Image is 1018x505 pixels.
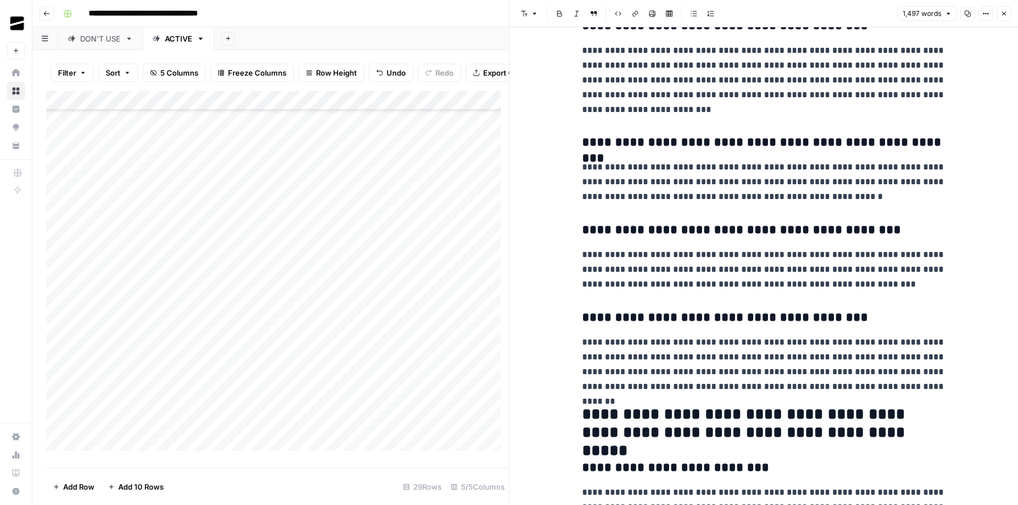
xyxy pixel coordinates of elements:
[143,27,214,50] a: ACTIVE
[98,64,138,82] button: Sort
[7,118,25,136] a: Opportunities
[58,67,76,78] span: Filter
[903,9,941,19] span: 1,497 words
[63,481,94,492] span: Add Row
[143,64,206,82] button: 5 Columns
[7,82,25,100] a: Browse
[7,446,25,464] a: Usage
[298,64,364,82] button: Row Height
[46,478,101,496] button: Add Row
[7,100,25,118] a: Insights
[897,6,957,21] button: 1,497 words
[418,64,461,82] button: Redo
[7,9,25,38] button: Workspace: OGM
[80,33,121,44] div: DON'T USE
[387,67,406,78] span: Undo
[316,67,357,78] span: Row Height
[369,64,413,82] button: Undo
[101,478,171,496] button: Add 10 Rows
[466,64,531,82] button: Export CSV
[398,478,446,496] div: 29 Rows
[435,67,454,78] span: Redo
[118,481,164,492] span: Add 10 Rows
[51,64,94,82] button: Filter
[7,136,25,155] a: Your Data
[58,27,143,50] a: DON'T USE
[7,428,25,446] a: Settings
[7,482,25,500] button: Help + Support
[160,67,198,78] span: 5 Columns
[165,33,192,44] div: ACTIVE
[7,464,25,482] a: Learning Hub
[7,13,27,34] img: OGM Logo
[446,478,509,496] div: 5/5 Columns
[210,64,294,82] button: Freeze Columns
[228,67,286,78] span: Freeze Columns
[483,67,523,78] span: Export CSV
[7,64,25,82] a: Home
[106,67,121,78] span: Sort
